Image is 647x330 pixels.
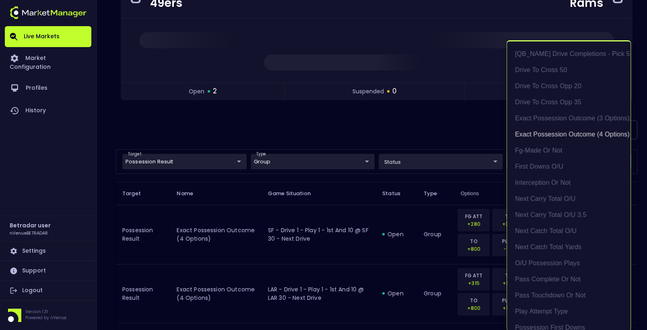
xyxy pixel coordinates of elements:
[507,239,631,255] li: Next Catch Total Yards
[507,271,631,287] li: Pass Complete or Not
[507,142,631,159] li: fg-made or not
[507,46,631,62] li: [QB_NAME] Drive Completions - Pick 5
[507,62,631,78] li: Drive to Cross 50
[507,78,631,94] li: Drive to Cross Opp 20
[507,191,631,207] li: Next Carry Total O/U
[507,175,631,191] li: interception or not
[507,110,631,126] li: exact possession outcome (3 options)
[507,126,631,142] li: exact possession outcome (4 options)
[507,255,631,271] li: O/U Possession Plays
[507,287,631,303] li: pass touchdown or not
[507,94,631,110] li: Drive to Cross Opp 35
[507,207,631,223] li: Next Carry Total O/U 3.5
[507,223,631,239] li: Next Catch Total O/U
[507,303,631,320] li: Play Attempt Type
[507,159,631,175] li: First Downs O/U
